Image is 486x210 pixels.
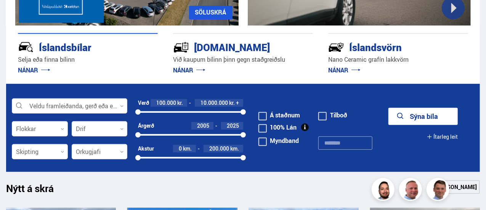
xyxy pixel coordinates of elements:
span: kr. [178,100,183,106]
div: Íslandsbílar [18,40,131,53]
span: 100.000 [157,99,176,106]
button: Opna LiveChat spjallviðmót [6,3,29,26]
span: 2025 [227,122,239,129]
label: Á staðnum [258,112,300,118]
h1: Nýtt á skrá [6,183,67,199]
button: Ítarleg leit [427,128,458,146]
p: Selja eða finna bílinn [18,55,158,64]
a: NÁNAR [173,66,205,74]
span: km. [231,146,239,152]
p: Nano Ceramic grafín lakkvörn [328,55,468,64]
p: Við kaupum bílinn þinn gegn staðgreiðslu [173,55,313,64]
img: tr5P-W3DuiFaO7aO.svg [173,39,189,55]
img: nhp88E3Fdnt1Opn2.png [373,179,396,202]
div: Íslandsvörn [328,40,441,53]
a: [PERSON_NAME] [433,180,480,194]
span: 0 [179,145,182,152]
img: siFngHWaQ9KaOqBr.png [400,179,423,202]
img: -Svtn6bYgwAsiwNX.svg [328,39,344,55]
div: Akstur [138,146,154,152]
label: Tilboð [318,112,347,118]
span: 10.000.000 [201,99,228,106]
a: SÖLUSKRÁ [189,6,233,19]
label: 100% Lán [258,124,297,130]
button: Sýna bíla [388,108,458,125]
span: 200.000 [210,145,229,152]
span: km. [183,146,192,152]
label: Myndband [258,138,299,144]
img: FbJEzSuNWCJXmdc-.webp [428,179,451,202]
span: + [236,100,239,106]
div: Árgerð [138,123,154,129]
div: [DOMAIN_NAME] [173,40,286,53]
span: 2005 [197,122,210,129]
div: Verð [138,100,149,106]
span: kr. [229,100,235,106]
a: NÁNAR [18,66,50,74]
a: NÁNAR [328,66,361,74]
img: JRvxyua_JYH6wB4c.svg [18,39,34,55]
